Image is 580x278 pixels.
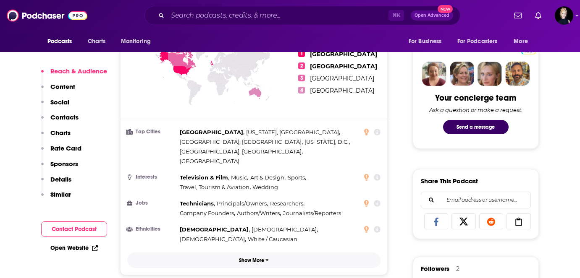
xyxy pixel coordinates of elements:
[443,120,509,134] button: Send a message
[310,50,377,58] span: [GEOGRAPHIC_DATA]
[310,87,374,94] span: [GEOGRAPHIC_DATA]
[452,34,510,49] button: open menu
[429,107,522,113] div: Ask a question or make a request.
[180,148,302,155] span: [GEOGRAPHIC_DATA], [GEOGRAPHIC_DATA]
[180,225,250,234] span: ,
[298,50,305,57] span: 1
[41,113,79,129] button: Contacts
[180,199,215,208] span: ,
[180,182,251,192] span: ,
[180,147,303,156] span: ,
[424,213,449,229] a: Share on Facebook
[180,138,302,145] span: [GEOGRAPHIC_DATA], [GEOGRAPHIC_DATA]
[456,265,459,273] div: 2
[507,213,531,229] a: Copy Link
[246,127,340,137] span: ,
[41,160,78,175] button: Sponsors
[250,173,286,182] span: ,
[422,62,446,86] img: Sydney Profile
[514,36,528,47] span: More
[555,6,573,25] img: User Profile
[180,158,239,164] span: [GEOGRAPHIC_DATA]
[288,174,305,181] span: Sports
[246,129,339,135] span: [US_STATE], [GEOGRAPHIC_DATA]
[298,62,305,69] span: 2
[478,62,502,86] img: Jules Profile
[409,36,442,47] span: For Business
[415,13,449,18] span: Open Advanced
[388,10,404,21] span: ⌘ K
[180,236,245,242] span: [DEMOGRAPHIC_DATA]
[511,8,525,23] a: Show notifications dropdown
[252,225,318,234] span: ,
[428,192,524,208] input: Email address or username...
[180,173,229,182] span: ,
[180,210,234,216] span: Company Founders
[50,129,71,137] p: Charts
[555,6,573,25] button: Show profile menu
[310,62,377,70] span: [GEOGRAPHIC_DATA]
[127,200,176,206] h3: Jobs
[450,62,474,86] img: Barbara Profile
[298,87,305,94] span: 4
[50,160,78,168] p: Sponsors
[237,208,281,218] span: ,
[47,36,72,47] span: Podcasts
[50,83,75,91] p: Content
[41,129,71,144] button: Charts
[304,137,350,147] span: ,
[270,199,304,208] span: ,
[115,34,162,49] button: open menu
[231,174,247,181] span: Music
[248,236,297,242] span: White / Caucasian
[50,244,98,252] a: Open Website
[41,144,81,160] button: Rate Card
[180,226,249,233] span: [DEMOGRAPHIC_DATA]
[180,184,249,190] span: Travel, Tourism & Aviation
[180,127,244,137] span: ,
[555,6,573,25] span: Logged in as Passell
[50,175,71,183] p: Details
[217,200,267,207] span: Principals/Owners
[41,221,107,237] button: Contact Podcast
[283,210,341,216] span: Journalists/Reporters
[304,138,349,145] span: [US_STATE], D.C.
[180,234,246,244] span: ,
[180,174,228,181] span: Television & Film
[127,174,176,180] h3: Interests
[121,36,151,47] span: Monitoring
[421,192,531,208] div: Search followers
[41,98,69,114] button: Social
[217,199,268,208] span: ,
[298,75,305,81] span: 3
[508,34,538,49] button: open menu
[127,252,381,268] button: Show More
[421,265,449,273] span: Followers
[505,62,530,86] img: Jon Profile
[42,34,83,49] button: open menu
[7,8,87,23] img: Podchaser - Follow, Share and Rate Podcasts
[88,36,106,47] span: Charts
[180,129,243,135] span: [GEOGRAPHIC_DATA]
[252,184,278,190] span: Wedding
[411,10,453,21] button: Open AdvancedNew
[50,190,71,198] p: Similar
[403,34,452,49] button: open menu
[41,83,75,98] button: Content
[479,213,504,229] a: Share on Reddit
[180,200,214,207] span: Technicians
[288,173,306,182] span: ,
[41,175,71,191] button: Details
[180,137,303,147] span: ,
[41,190,71,206] button: Similar
[252,226,317,233] span: [DEMOGRAPHIC_DATA]
[50,113,79,121] p: Contacts
[239,257,264,263] p: Show More
[82,34,111,49] a: Charts
[180,208,235,218] span: ,
[438,5,453,13] span: New
[435,93,516,103] div: Your concierge team
[231,173,248,182] span: ,
[532,8,545,23] a: Show notifications dropdown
